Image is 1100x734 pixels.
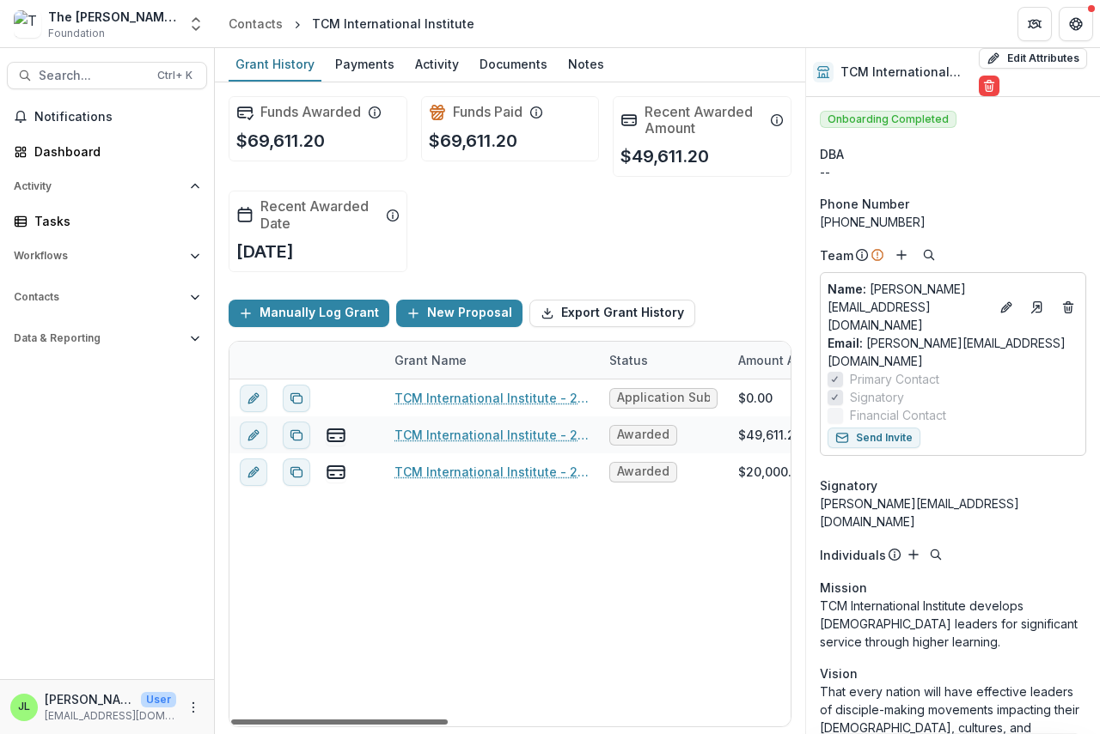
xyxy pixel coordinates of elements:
span: Workflows [14,250,183,262]
p: TCM International Institute develops [DEMOGRAPHIC_DATA] leaders for significant service through h... [820,597,1086,651]
span: Notifications [34,110,200,124]
a: Contacts [222,11,290,36]
div: Activity [408,52,466,76]
a: Email: [PERSON_NAME][EMAIL_ADDRESS][DOMAIN_NAME] [828,334,1079,370]
button: Duplicate proposal [283,421,310,448]
span: DBA [820,145,844,163]
a: TCM International Institute - 2025 - The [PERSON_NAME] Foundation Grant Proposal Application [394,389,589,407]
button: Open Contacts [7,283,207,311]
div: $20,000.00 [738,463,807,481]
a: Payments [328,48,401,82]
div: [PERSON_NAME][EMAIL_ADDRESS][DOMAIN_NAME] [820,494,1086,531]
h2: Funds Awarded [260,104,361,120]
div: Status [599,351,658,369]
button: Search [919,245,939,265]
div: Status [599,342,728,379]
a: Dashboard [7,137,207,166]
h2: Funds Paid [453,104,522,120]
p: User [141,692,176,707]
p: Individuals [820,546,886,564]
nav: breadcrumb [222,11,481,36]
span: Data & Reporting [14,332,183,344]
button: Delete [979,76,999,96]
button: Notifications [7,103,207,130]
span: Activity [14,180,183,192]
button: Add [903,544,924,565]
button: Duplicate proposal [283,384,310,411]
span: Email: [828,336,863,350]
span: Contacts [14,291,183,303]
div: Amount Awarded [728,351,850,369]
a: Activity [408,48,466,82]
div: Grant Name [384,342,599,379]
a: Grant History [229,48,321,82]
p: $49,611.20 [620,143,709,169]
a: Go to contact [1024,294,1051,321]
div: Documents [473,52,554,76]
div: Payments [328,52,401,76]
p: $69,611.20 [236,128,325,154]
button: New Proposal [396,300,522,327]
span: Application Submitted [617,391,710,405]
span: Vision [820,664,858,682]
h2: Recent Awarded Date [260,198,379,231]
h2: Recent Awarded Amount [645,104,763,136]
button: Open entity switcher [184,7,208,41]
div: -- [820,163,1086,181]
span: Onboarding Completed [820,111,956,128]
button: view-payments [326,461,346,482]
div: Grant History [229,52,321,76]
button: Duplicate proposal [283,458,310,485]
button: Send Invite [828,428,920,448]
p: Team [820,246,853,264]
button: edit [240,458,267,485]
a: Tasks [7,207,207,235]
div: $0.00 [738,389,773,407]
p: [PERSON_NAME] [45,690,134,708]
p: $69,611.20 [429,128,517,154]
h2: TCM International Institute [840,65,973,80]
span: Signatory [820,476,877,494]
span: Phone Number [820,195,909,213]
img: The Bolick Foundation [14,10,41,38]
span: Signatory [850,388,904,406]
div: The [PERSON_NAME] Foundation [48,8,177,26]
button: Search... [7,62,207,89]
p: [EMAIL_ADDRESS][DOMAIN_NAME] [45,708,176,724]
button: Deletes [1058,297,1079,318]
a: TCM International Institute - 2025 [394,426,589,444]
span: Search... [39,69,147,83]
div: [PHONE_NUMBER] [820,213,1086,231]
button: edit [240,421,267,448]
span: Name : [828,282,866,296]
div: Amount Awarded [728,342,857,379]
button: Edit [996,297,1017,318]
button: More [183,697,204,718]
div: Grant Name [384,351,477,369]
button: Search [926,544,946,565]
div: Ctrl + K [154,66,196,85]
button: Open Data & Reporting [7,325,207,352]
button: Export Grant History [529,300,695,327]
span: Awarded [617,428,669,442]
div: Dashboard [34,143,193,161]
button: Partners [1017,7,1052,41]
button: Add [891,245,912,265]
div: Notes [561,52,611,76]
span: Foundation [48,26,105,41]
a: Documents [473,48,554,82]
button: Open Activity [7,173,207,200]
button: Manually Log Grant [229,300,389,327]
a: TCM International Institute - 2024 - Application [394,463,589,481]
button: Open Workflows [7,242,207,270]
div: Tasks [34,212,193,230]
button: view-payments [326,424,346,445]
span: Primary Contact [850,370,939,388]
button: edit [240,384,267,411]
a: Name: [PERSON_NAME][EMAIL_ADDRESS][DOMAIN_NAME] [828,280,989,334]
button: Get Help [1059,7,1093,41]
button: Edit Attributes [979,48,1087,69]
p: [DATE] [236,239,294,264]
